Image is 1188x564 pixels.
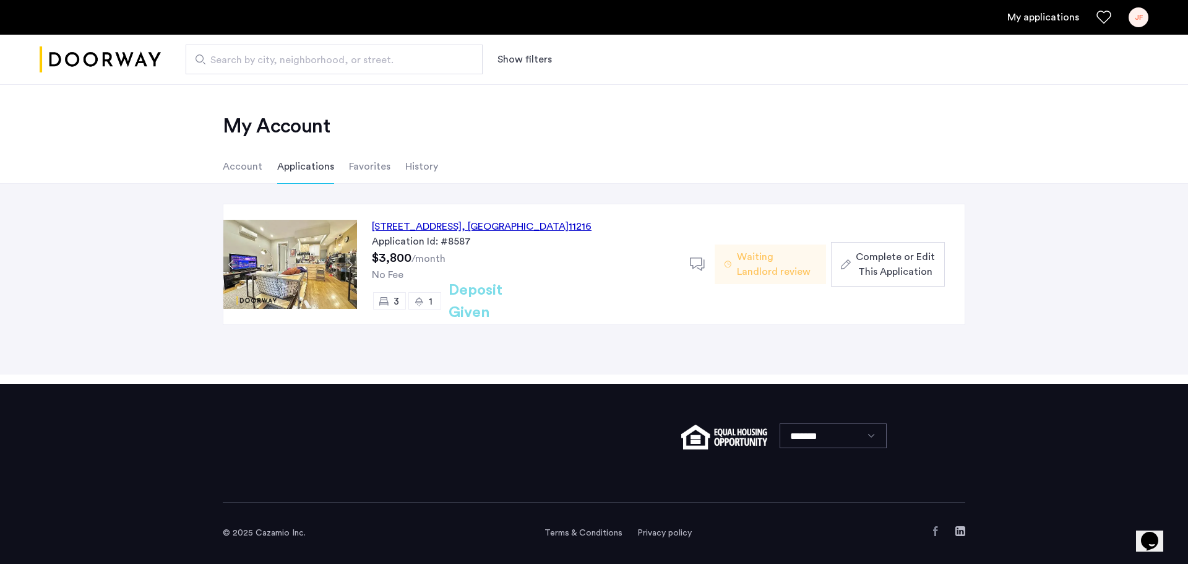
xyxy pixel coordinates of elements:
li: Favorites [349,149,390,184]
a: Cazamio logo [40,37,161,83]
img: Apartment photo [223,220,357,309]
sub: /month [411,254,445,264]
span: Waiting Landlord review [737,249,816,279]
div: JF [1129,7,1148,27]
span: 1 [429,297,433,306]
div: Application Id: #8587 [372,234,675,249]
img: logo [40,37,161,83]
a: Terms and conditions [544,527,622,539]
button: button [831,242,945,287]
span: , [GEOGRAPHIC_DATA] [462,222,569,232]
img: equal-housing.png [681,425,767,449]
button: Next apartment [342,257,357,272]
li: Account [223,149,262,184]
span: Complete or Edit This Application [856,249,935,279]
input: Apartment Search [186,45,483,74]
span: No Fee [372,270,403,280]
button: Previous apartment [223,257,239,272]
h2: Deposit Given [449,279,547,324]
button: Show or hide filters [497,52,552,67]
li: History [405,149,438,184]
span: Search by city, neighborhood, or street. [210,53,448,67]
a: Facebook [931,526,940,536]
select: Language select [780,423,887,448]
a: LinkedIn [955,526,965,536]
li: Applications [277,149,334,184]
a: Privacy policy [637,527,692,539]
iframe: chat widget [1136,514,1176,552]
span: 3 [394,297,399,306]
a: My application [1007,10,1079,25]
span: © 2025 Cazamio Inc. [223,529,306,537]
div: [STREET_ADDRESS] 11216 [372,219,592,234]
h2: My Account [223,114,965,139]
span: $3,800 [372,252,411,264]
a: Favorites [1096,10,1111,25]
